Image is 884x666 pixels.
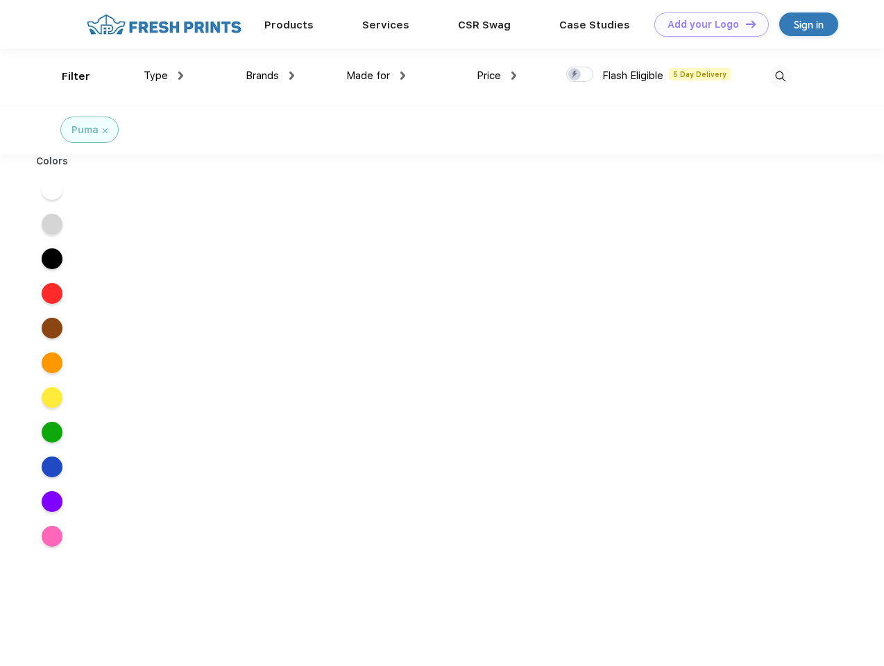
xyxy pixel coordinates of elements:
[71,123,99,137] div: Puma
[669,68,731,80] span: 5 Day Delivery
[668,19,739,31] div: Add your Logo
[769,65,792,88] img: desktop_search.svg
[779,12,838,36] a: Sign in
[362,19,409,31] a: Services
[103,128,108,133] img: filter_cancel.svg
[26,154,79,169] div: Colors
[83,12,246,37] img: fo%20logo%202.webp
[746,20,756,28] img: DT
[602,69,663,82] span: Flash Eligible
[346,69,390,82] span: Made for
[477,69,501,82] span: Price
[246,69,279,82] span: Brands
[62,69,90,85] div: Filter
[511,71,516,80] img: dropdown.png
[458,19,511,31] a: CSR Swag
[264,19,314,31] a: Products
[400,71,405,80] img: dropdown.png
[144,69,168,82] span: Type
[178,71,183,80] img: dropdown.png
[289,71,294,80] img: dropdown.png
[794,17,824,33] div: Sign in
